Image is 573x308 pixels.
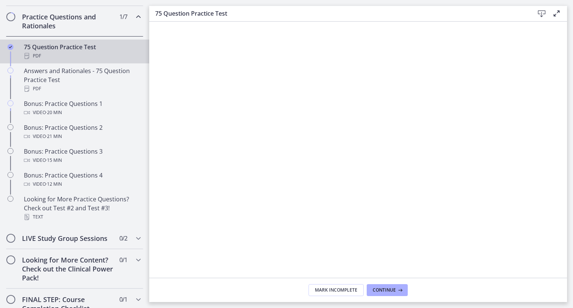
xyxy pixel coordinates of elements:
span: Continue [373,287,396,293]
div: Text [24,213,140,221]
div: PDF [24,51,140,60]
i: Completed [7,44,13,50]
div: Answers and Rationales - 75 Question Practice Test [24,66,140,93]
span: 0 / 1 [119,255,127,264]
div: Video [24,132,140,141]
span: · 15 min [46,156,62,165]
div: Bonus: Practice Questions 2 [24,123,140,141]
div: Bonus: Practice Questions 1 [24,99,140,117]
span: · 12 min [46,180,62,189]
span: 0 / 2 [119,234,127,243]
h2: Looking for More Content? Check out the Clinical Power Pack! [22,255,113,282]
h3: 75 Question Practice Test [155,9,522,18]
div: Video [24,108,140,117]
div: Video [24,180,140,189]
span: · 20 min [46,108,62,117]
h2: Practice Questions and Rationales [22,12,113,30]
button: Mark Incomplete [309,284,364,296]
div: Video [24,156,140,165]
h2: LIVE Study Group Sessions [22,234,113,243]
span: 0 / 1 [119,295,127,304]
button: Continue [367,284,408,296]
div: PDF [24,84,140,93]
div: Bonus: Practice Questions 3 [24,147,140,165]
div: Looking for More Practice Questions? Check out Test #2 and Test #3! [24,195,140,221]
span: 1 / 7 [119,12,127,21]
div: Bonus: Practice Questions 4 [24,171,140,189]
div: 75 Question Practice Test [24,43,140,60]
span: · 21 min [46,132,62,141]
span: Mark Incomplete [315,287,357,293]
